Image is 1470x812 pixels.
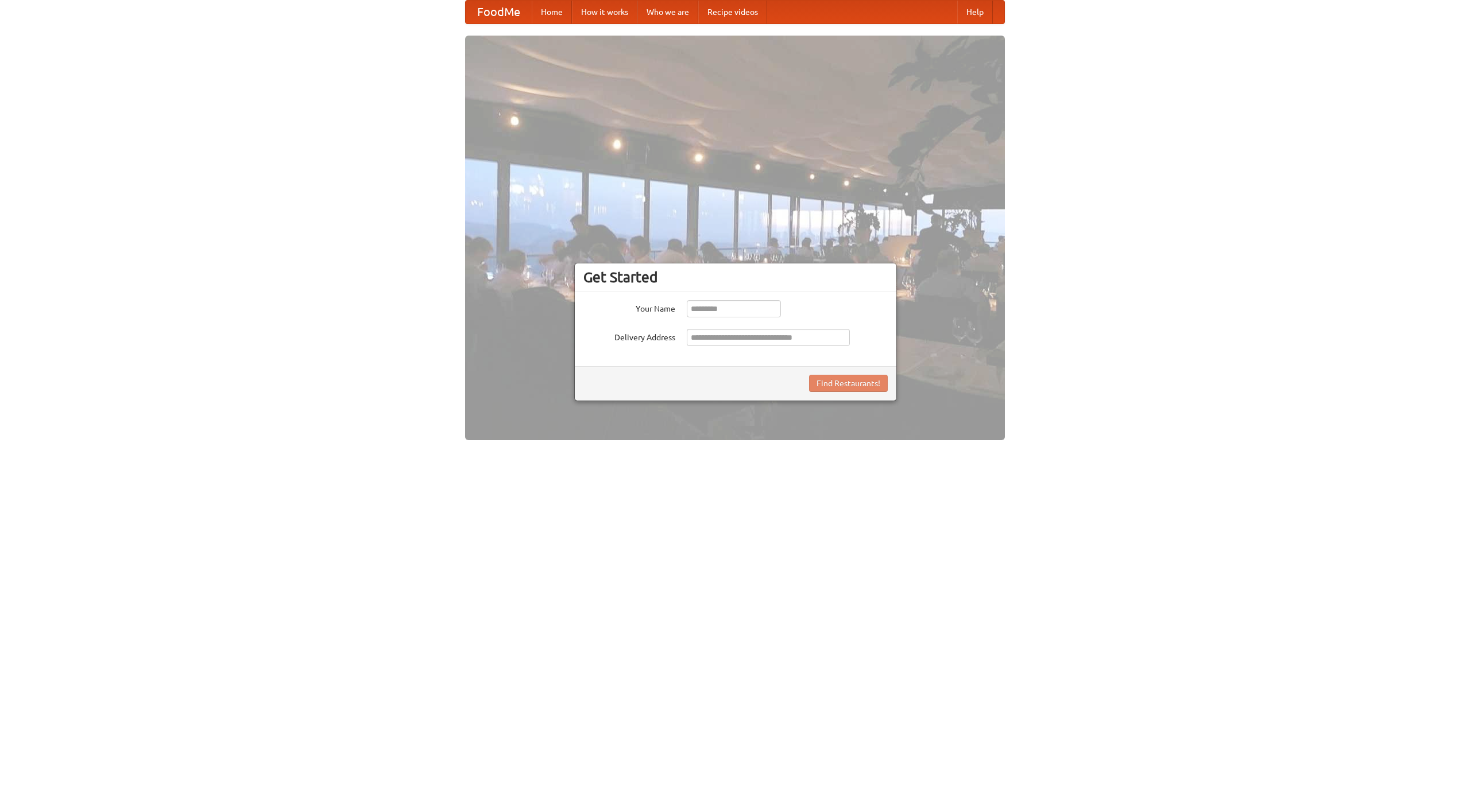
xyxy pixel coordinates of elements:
a: Home [532,1,572,24]
h3: Get Started [583,269,888,286]
button: Find Restaurants! [809,375,888,392]
a: FoodMe [466,1,532,24]
label: Your Name [583,300,675,314]
a: How it works [572,1,637,24]
a: Who we are [637,1,698,24]
label: Delivery Address [583,329,675,343]
a: Recipe videos [698,1,767,24]
a: Help [957,1,993,24]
